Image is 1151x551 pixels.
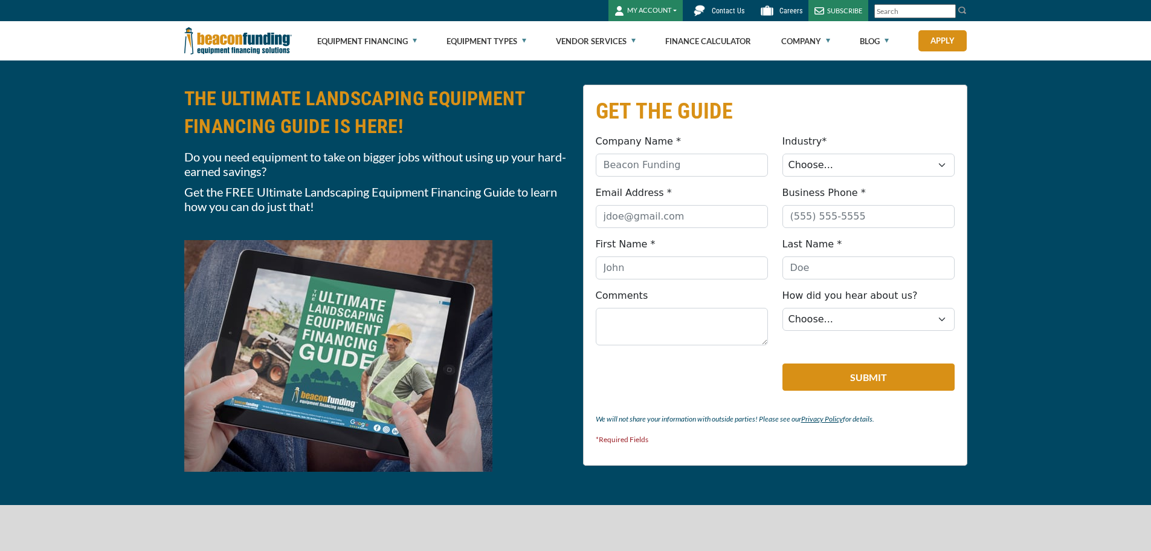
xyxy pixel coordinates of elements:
a: Finance Calculator [665,22,751,60]
input: (555) 555-5555 [782,205,955,228]
a: Clear search text [943,7,953,16]
input: Search [874,4,956,18]
a: Company [781,22,830,60]
a: Apply [918,30,967,51]
label: Company Name * [596,134,682,149]
span: Careers [779,7,802,15]
input: Beacon Funding [596,154,768,177]
p: Get the FREE Ultimate Landscaping Equipment Financing Guide to learn how you can do just that! [184,184,569,214]
a: Equipment Financing [317,22,417,60]
input: John [596,256,768,279]
a: Equipment Types [447,22,526,60]
label: Business Phone * [782,186,866,200]
p: We will not share your information with outside parties! Please see our for details. [596,412,955,426]
a: Blog [860,22,889,60]
p: *Required Fields [596,432,955,447]
button: Submit [782,364,955,391]
input: jdoe@gmail.com [596,205,768,228]
img: Search [958,5,967,15]
input: Doe [782,256,955,279]
label: Comments [596,289,648,303]
label: Industry* [782,134,827,149]
label: How did you hear about us? [782,289,918,303]
label: First Name * [596,237,656,252]
a: Privacy Policy [801,414,843,423]
label: Last Name * [782,237,842,252]
label: Email Address * [596,186,672,200]
img: Beacon Funding Corporation logo [184,21,292,60]
span: Contact Us [712,7,744,15]
p: Do you need equipment to take on bigger jobs without using up your hard-earned savings? [184,149,569,178]
h2: GET THE GUIDE [596,97,955,125]
h2: THE ULTIMATE LANDSCAPING EQUIPMENT FINANCING GUIDE IS HERE! [184,85,569,140]
img: iPad mockup [184,240,492,472]
a: Vendor Services [556,22,636,60]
